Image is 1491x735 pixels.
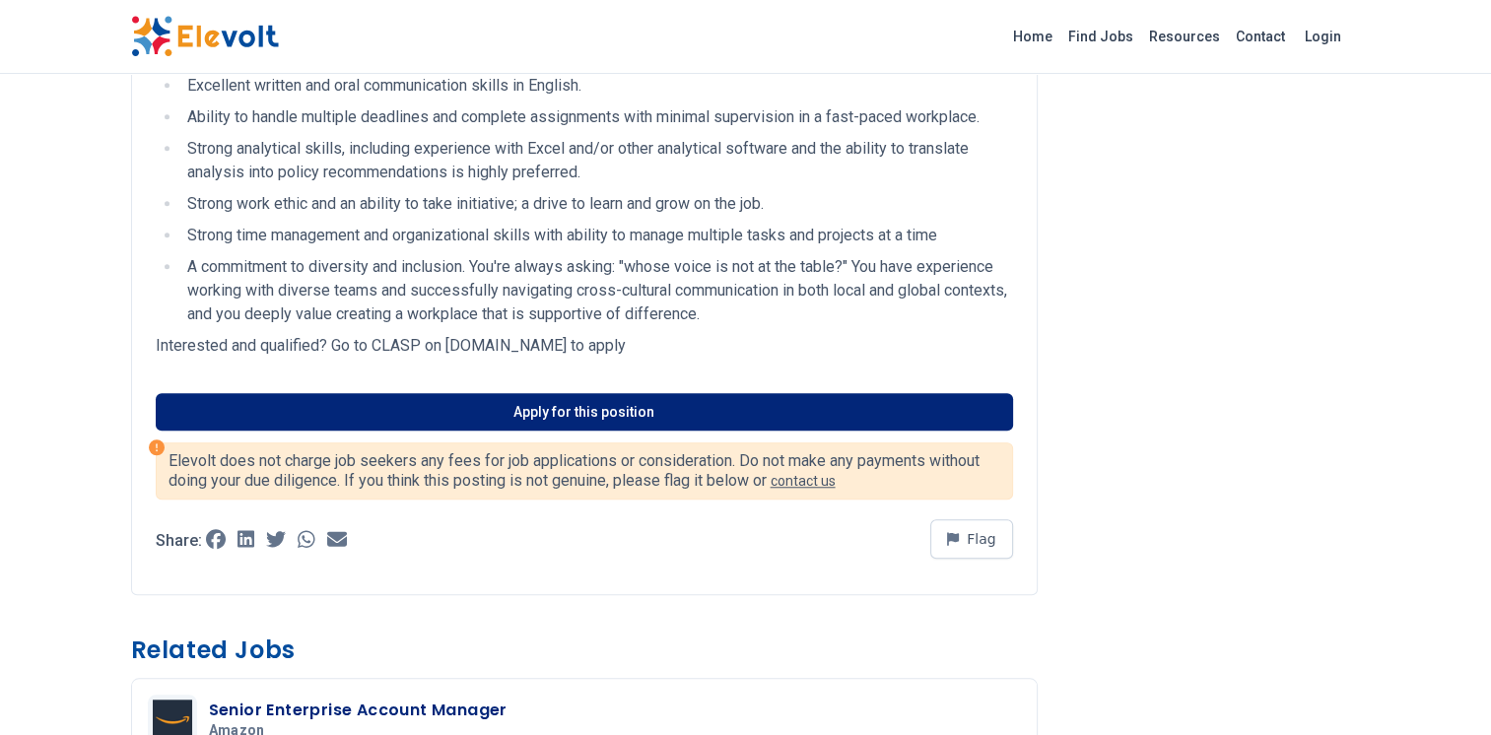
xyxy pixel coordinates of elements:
p: Interested and qualified? Go to CLASP on [DOMAIN_NAME] to apply [156,334,1013,358]
a: Login [1293,17,1353,56]
li: Strong time management and organizational skills with ability to manage multiple tasks and projec... [181,224,1013,247]
a: contact us [771,473,836,489]
iframe: Chat Widget [1392,640,1491,735]
a: Home [1005,21,1060,52]
p: Share: [156,533,202,549]
a: Find Jobs [1060,21,1141,52]
li: A commitment to diversity and inclusion. You're always asking: "whose voice is not at the table?"... [181,255,1013,326]
button: Flag [930,519,1013,559]
h3: Senior Enterprise Account Manager [209,699,508,722]
li: Strong analytical skills, including experience with Excel and/or other analytical software and th... [181,137,1013,184]
a: Resources [1141,21,1228,52]
li: Excellent written and oral communication skills in English. [181,74,1013,98]
a: Apply for this position [156,393,1013,431]
li: Strong work ethic and an ability to take initiative; a drive to learn and grow on the job. [181,192,1013,216]
p: Elevolt does not charge job seekers any fees for job applications or consideration. Do not make a... [169,451,1000,491]
a: Contact [1228,21,1293,52]
h3: Related Jobs [131,635,1038,666]
li: Ability to handle multiple deadlines and complete assignments with minimal supervision in a fast-... [181,105,1013,129]
img: Elevolt [131,16,279,57]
